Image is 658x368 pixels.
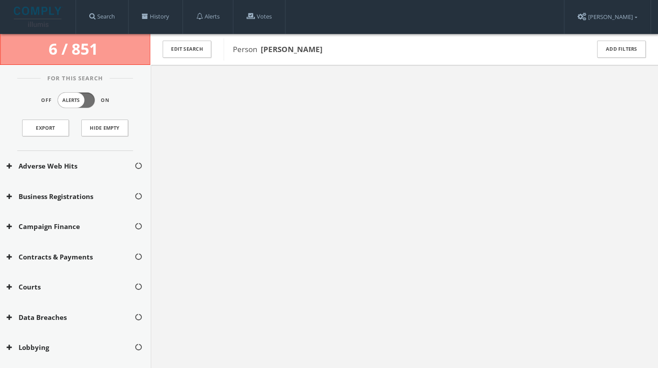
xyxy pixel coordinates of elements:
img: illumis [14,7,63,27]
button: Business Registrations [7,192,134,202]
button: Hide Empty [81,120,128,136]
button: Edit Search [163,41,211,58]
span: Off [41,97,52,104]
span: For This Search [41,74,110,83]
button: Campaign Finance [7,222,134,232]
span: Person [233,44,323,54]
button: Courts [7,282,134,292]
span: On [101,97,110,104]
a: Export [22,120,69,136]
span: 6 / 851 [49,38,102,59]
button: Lobbying [7,342,134,353]
button: Adverse Web Hits [7,161,134,171]
b: [PERSON_NAME] [261,44,323,54]
button: Data Breaches [7,312,134,323]
button: Add Filters [597,41,646,58]
button: Contracts & Payments [7,252,134,262]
